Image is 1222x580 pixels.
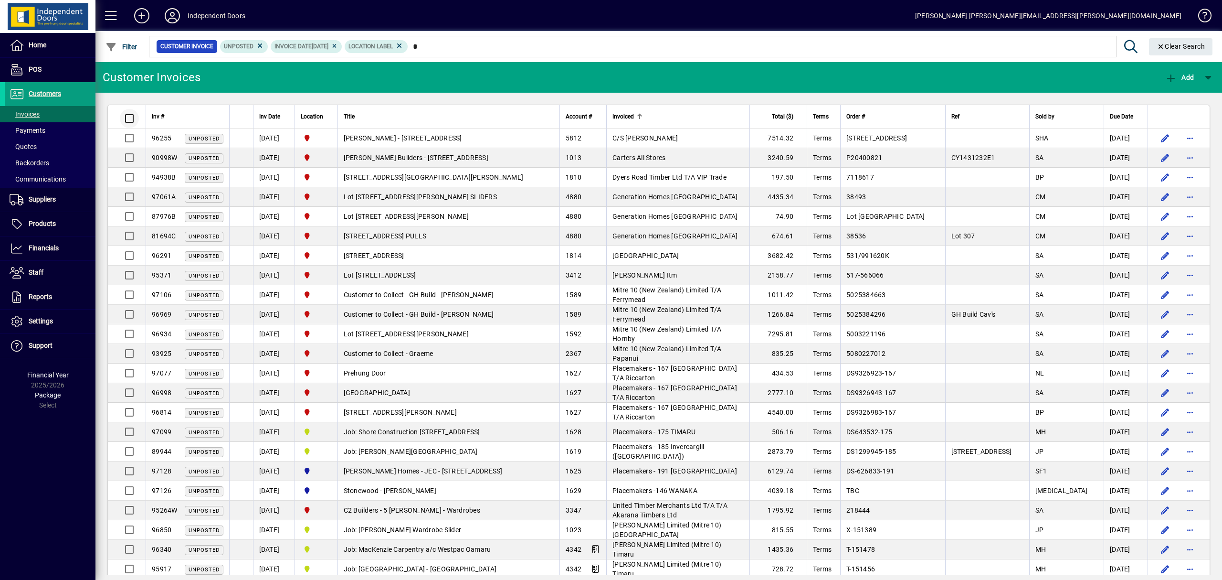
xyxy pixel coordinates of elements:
[1035,213,1046,220] span: CM
[10,175,66,183] span: Communications
[846,389,896,397] span: DS9326943-167
[152,111,164,122] span: Inv #
[1182,503,1198,518] button: More options
[253,344,295,364] td: [DATE]
[749,383,807,403] td: 2777.10
[1182,483,1198,498] button: More options
[189,253,220,259] span: Unposted
[1104,266,1148,285] td: [DATE]
[10,143,37,150] span: Quotes
[1035,154,1044,161] span: SA
[566,111,592,122] span: Account #
[344,134,462,142] span: [PERSON_NAME] - [STREET_ADDRESS]
[1035,111,1054,122] span: Sold by
[301,250,332,261] span: Christchurch
[301,133,332,143] span: Christchurch
[189,155,220,161] span: Unposted
[749,266,807,285] td: 2158.77
[749,364,807,383] td: 434.53
[1104,364,1148,383] td: [DATE]
[1163,69,1196,86] button: Add
[566,232,581,240] span: 4880
[846,252,889,259] span: 531/991620K
[1182,189,1198,204] button: More options
[1158,365,1173,381] button: Edit
[1182,170,1198,185] button: More options
[1165,74,1194,81] span: Add
[253,168,295,187] td: [DATE]
[344,291,494,299] span: Customer to Collect - GH Build - [PERSON_NAME]
[1182,561,1198,577] button: More options
[846,369,896,377] span: DS9326923-167
[612,271,677,279] span: [PERSON_NAME] Itm
[1182,130,1198,146] button: More options
[1158,150,1173,165] button: Edit
[1035,173,1044,181] span: BP
[1104,344,1148,364] td: [DATE]
[1035,408,1044,416] span: BP
[5,285,95,309] a: Reports
[344,213,469,220] span: Lot [STREET_ADDRESS][PERSON_NAME]
[344,252,404,259] span: [STREET_ADDRESS]
[1158,542,1173,557] button: Edit
[253,187,295,207] td: [DATE]
[103,70,200,85] div: Customer Invoices
[846,134,907,142] span: [STREET_ADDRESS]
[1182,405,1198,420] button: More options
[29,41,46,49] span: Home
[846,271,884,279] span: 517-566066
[566,291,581,299] span: 1589
[612,154,666,161] span: Carters All Stores
[846,213,925,220] span: Lot [GEOGRAPHIC_DATA]
[1158,522,1173,537] button: Edit
[29,244,59,252] span: Financials
[253,148,295,168] td: [DATE]
[566,389,581,397] span: 1627
[749,226,807,246] td: 674.61
[1182,385,1198,400] button: More options
[1035,252,1044,259] span: SA
[612,252,679,259] span: [GEOGRAPHIC_DATA]
[1191,2,1210,33] a: Knowledge Base
[301,192,332,202] span: Christchurch
[344,271,416,279] span: Lot [STREET_ADDRESS]
[566,252,581,259] span: 1814
[189,194,220,201] span: Unposted
[259,111,289,122] div: Inv Date
[29,317,53,325] span: Settings
[189,292,220,299] span: Unposted
[105,43,137,51] span: Filter
[813,213,832,220] span: Terms
[1035,330,1044,338] span: SA
[344,111,554,122] div: Title
[301,172,332,183] span: Christchurch
[749,187,807,207] td: 4435.34
[951,232,975,240] span: Lot 307
[189,371,220,377] span: Unposted
[813,389,832,397] span: Terms
[1104,187,1148,207] td: [DATE]
[749,324,807,344] td: 7295.81
[253,364,295,383] td: [DATE]
[1035,271,1044,279] span: SA
[1035,369,1044,377] span: NL
[1035,232,1046,240] span: CM
[35,391,61,399] span: Package
[846,111,865,122] span: Order #
[259,111,280,122] span: Inv Date
[1158,248,1173,263] button: Edit
[566,369,581,377] span: 1627
[5,33,95,57] a: Home
[1035,389,1044,397] span: SA
[1110,111,1133,122] span: Due Date
[27,371,69,379] span: Financial Year
[846,311,886,318] span: 5025384296
[152,291,171,299] span: 97106
[749,305,807,324] td: 1266.84
[1182,346,1198,361] button: More options
[29,90,61,97] span: Customers
[189,136,220,142] span: Unposted
[152,173,176,181] span: 94938B
[10,159,49,167] span: Backorders
[1158,287,1173,302] button: Edit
